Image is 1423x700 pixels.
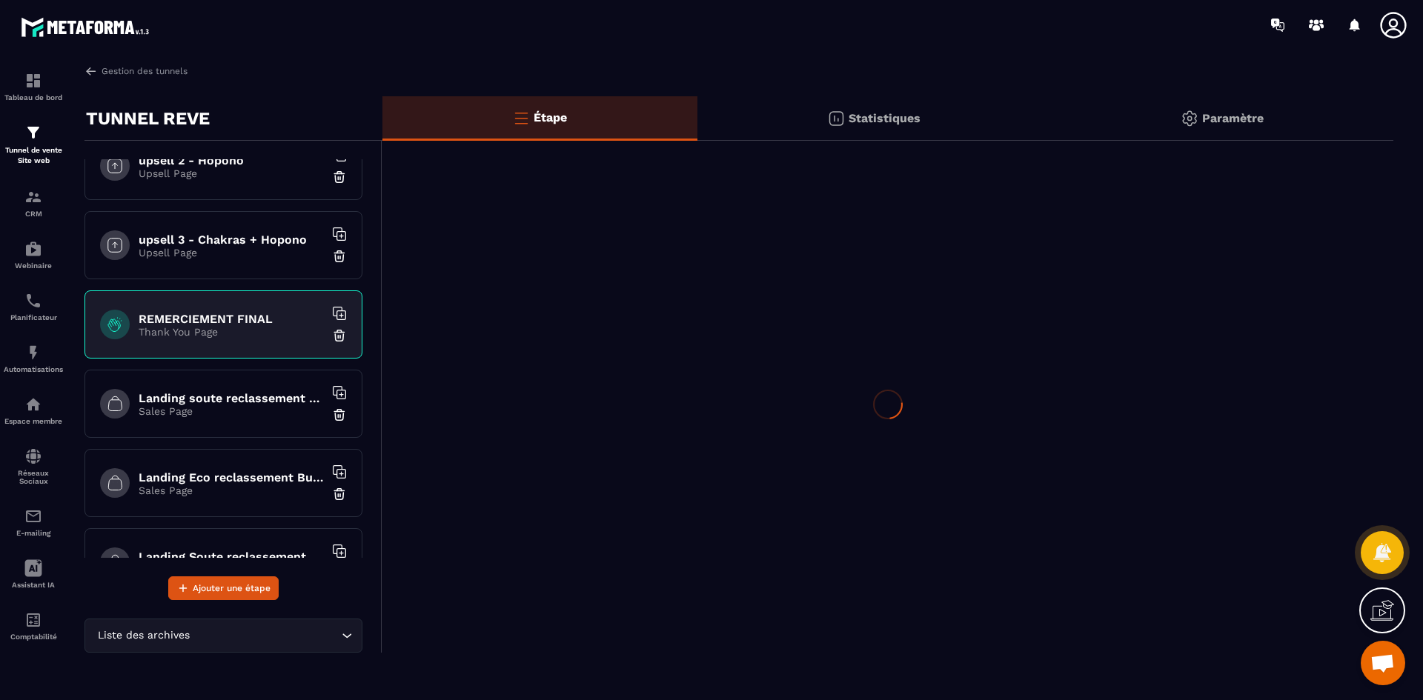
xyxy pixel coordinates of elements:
a: accountantaccountantComptabilité [4,600,63,652]
img: setting-gr.5f69749f.svg [1181,110,1198,127]
div: Search for option [84,619,362,653]
a: social-networksocial-networkRéseaux Sociaux [4,436,63,496]
img: stats.20deebd0.svg [827,110,845,127]
img: automations [24,240,42,258]
p: Étape [534,110,567,124]
p: Upsell Page [139,247,324,259]
p: Sales Page [139,405,324,417]
h6: upsell 2 - Hopono [139,153,324,167]
img: automations [24,396,42,413]
img: email [24,507,42,525]
img: formation [24,188,42,206]
img: trash [332,249,347,264]
p: Sales Page [139,484,324,496]
p: TUNNEL REVE [86,104,210,133]
img: trash [332,407,347,422]
img: trash [332,328,347,343]
p: Statistiques [849,111,921,125]
img: trash [332,170,347,184]
p: Espace membre [4,417,63,425]
p: Planificateur [4,313,63,321]
h6: REMERCIEMENT FINAL [139,312,324,326]
img: bars-o.4a397970.svg [512,109,530,127]
a: formationformationTunnel de vente Site web [4,113,63,177]
img: formation [24,124,42,141]
a: Gestion des tunnels [84,64,188,78]
img: logo [21,13,154,41]
h6: Landing Soute reclassement Eco paiement [139,550,324,564]
p: Comptabilité [4,633,63,641]
a: schedulerschedulerPlanificateur [4,281,63,333]
p: Webinaire [4,261,63,270]
img: automations [24,344,42,361]
p: E-mailing [4,529,63,537]
p: CRM [4,210,63,218]
a: Assistant IA [4,548,63,600]
a: automationsautomationsEspace membre [4,384,63,436]
div: Ouvrir le chat [1361,641,1405,685]
h6: Landing Eco reclassement Business paiement [139,470,324,484]
img: social-network [24,447,42,465]
a: formationformationTableau de bord [4,61,63,113]
img: arrow [84,64,98,78]
p: Assistant IA [4,581,63,589]
a: automationsautomationsWebinaire [4,229,63,281]
input: Search for option [193,627,338,644]
p: Paramètre [1202,111,1264,125]
a: emailemailE-mailing [4,496,63,548]
img: formation [24,72,42,90]
p: Automatisations [4,365,63,373]
img: accountant [24,611,42,629]
span: Ajouter une étape [193,581,271,596]
p: Thank You Page [139,326,324,338]
h6: Landing soute reclassement choix [139,391,324,405]
p: Tunnel de vente Site web [4,145,63,166]
img: trash [332,487,347,501]
a: automationsautomationsAutomatisations [4,333,63,384]
p: Tableau de bord [4,93,63,101]
button: Ajouter une étape [168,576,279,600]
img: scheduler [24,292,42,310]
span: Liste des archives [94,627,193,644]
a: formationformationCRM [4,177,63,229]
p: Réseaux Sociaux [4,469,63,485]
p: Upsell Page [139,167,324,179]
h6: upsell 3 - Chakras + Hopono [139,233,324,247]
